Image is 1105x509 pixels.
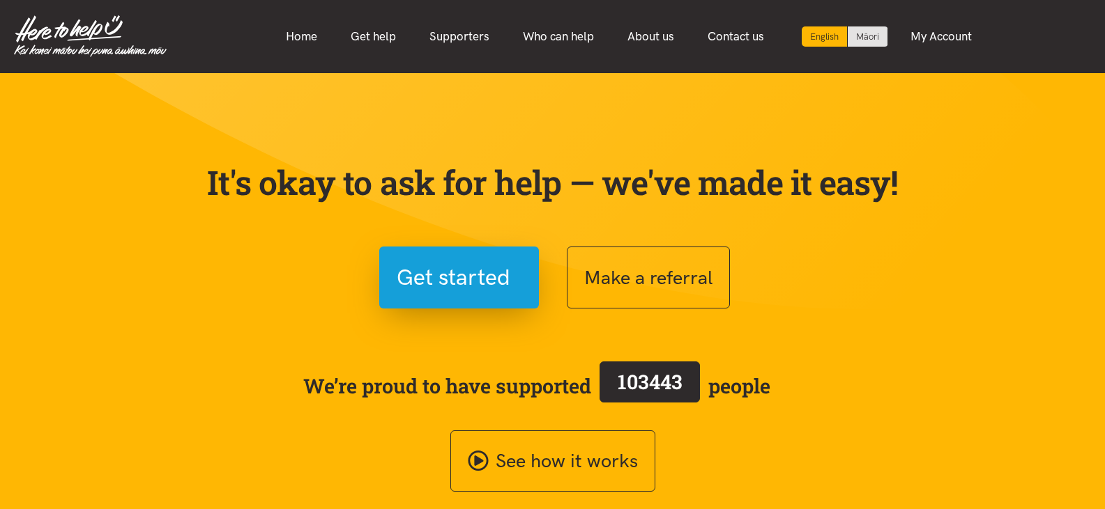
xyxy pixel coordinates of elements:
button: Get started [379,246,539,308]
button: Make a referral [567,246,730,308]
a: Contact us [691,22,781,52]
span: Get started [397,260,510,295]
a: 103443 [591,359,708,413]
div: Language toggle [802,26,888,47]
img: Home [14,15,167,57]
a: Switch to Te Reo Māori [848,26,887,47]
a: Home [269,22,334,52]
a: Get help [334,22,413,52]
a: My Account [894,22,989,52]
p: It's okay to ask for help — we've made it easy! [204,162,901,203]
a: About us [611,22,691,52]
span: We’re proud to have supported people [303,359,770,413]
div: Current language [802,26,848,47]
a: See how it works [450,430,655,492]
span: 103443 [618,368,683,395]
a: Who can help [506,22,611,52]
a: Supporters [413,22,506,52]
